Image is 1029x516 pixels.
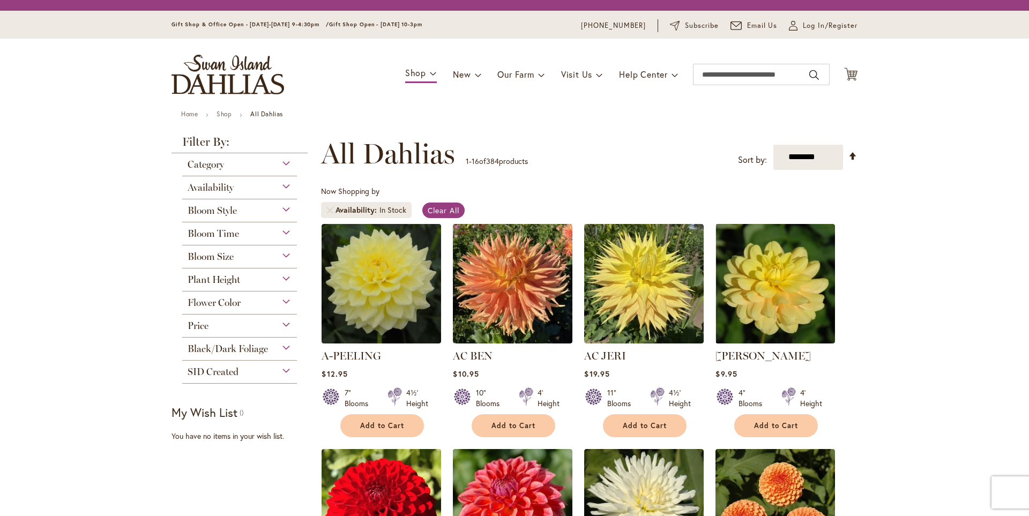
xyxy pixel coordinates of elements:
span: 1 [466,156,469,166]
span: Bloom Time [188,228,239,240]
span: Now Shopping by [321,186,379,196]
div: 10" Blooms [476,387,506,409]
span: Log In/Register [803,20,857,31]
button: Add to Cart [734,414,818,437]
a: AC Jeri [584,335,704,346]
a: Email Us [730,20,778,31]
span: $9.95 [715,369,737,379]
span: Help Center [619,69,668,80]
a: AC JERI [584,349,626,362]
div: 4' Height [538,387,560,409]
span: Shop [405,67,426,78]
div: In Stock [379,205,406,215]
img: A-Peeling [322,224,441,343]
span: Availability [188,182,234,193]
div: You have no items in your wish list. [171,431,315,442]
div: 11" Blooms [607,387,637,409]
div: 4½' Height [406,387,428,409]
a: Remove Availability In Stock [326,207,333,213]
a: Subscribe [670,20,719,31]
a: Clear All [422,203,465,218]
span: $10.95 [453,369,479,379]
span: Bloom Style [188,205,237,216]
span: Email Us [747,20,778,31]
span: Add to Cart [623,421,667,430]
span: SID Created [188,366,238,378]
p: - of products [466,153,528,170]
a: A-PEELING [322,349,381,362]
strong: All Dahlias [250,110,283,118]
span: Gift Shop Open - [DATE] 10-3pm [329,21,422,28]
a: Home [181,110,198,118]
a: AHOY MATEY [715,335,835,346]
a: [PERSON_NAME] [715,349,811,362]
div: 4" Blooms [739,387,769,409]
span: Subscribe [685,20,719,31]
span: Add to Cart [360,421,404,430]
div: 7" Blooms [345,387,375,409]
span: Flower Color [188,297,241,309]
a: [PHONE_NUMBER] [581,20,646,31]
img: AC Jeri [584,224,704,343]
span: Gift Shop & Office Open - [DATE]-[DATE] 9-4:30pm / [171,21,329,28]
div: 4' Height [800,387,822,409]
a: AC BEN [453,335,572,346]
a: Log In/Register [789,20,857,31]
strong: My Wish List [171,405,237,420]
a: store logo [171,55,284,94]
button: Search [809,66,819,84]
span: $19.95 [584,369,609,379]
a: A-Peeling [322,335,441,346]
span: Add to Cart [754,421,798,430]
span: All Dahlias [321,138,455,170]
span: Clear All [428,205,459,215]
span: Availability [335,205,379,215]
button: Add to Cart [340,414,424,437]
a: Shop [217,110,232,118]
span: Bloom Size [188,251,234,263]
div: 4½' Height [669,387,691,409]
span: $12.95 [322,369,347,379]
strong: Filter By: [171,136,308,153]
a: AC BEN [453,349,493,362]
span: New [453,69,471,80]
button: Add to Cart [603,414,687,437]
span: Our Farm [497,69,534,80]
span: Price [188,320,208,332]
span: Black/Dark Foliage [188,343,268,355]
span: Add to Cart [491,421,535,430]
span: Plant Height [188,274,240,286]
span: 384 [486,156,499,166]
label: Sort by: [738,150,767,170]
span: Category [188,159,224,170]
button: Add to Cart [472,414,555,437]
img: AC BEN [453,224,572,343]
img: AHOY MATEY [715,224,835,343]
span: 16 [472,156,479,166]
span: Visit Us [561,69,592,80]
